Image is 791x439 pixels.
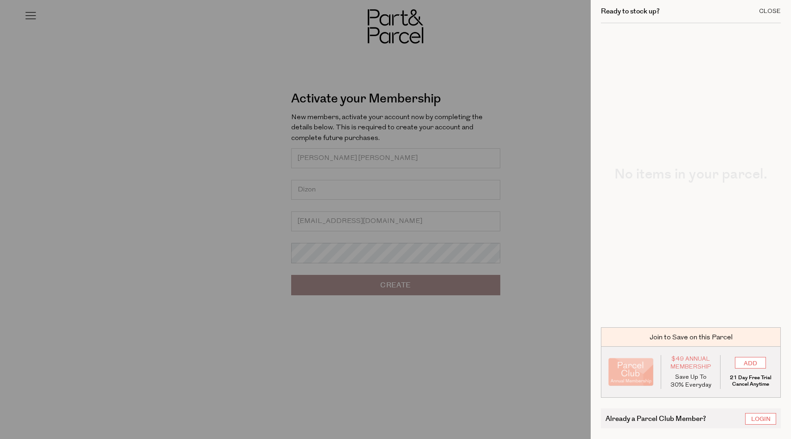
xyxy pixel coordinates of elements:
p: Save Up To 30% Everyday [668,373,714,389]
h2: Ready to stock up? [601,8,660,15]
h2: No items in your parcel. [601,167,781,181]
p: 21 Day Free Trial Cancel Anytime [727,375,773,388]
div: Join to Save on this Parcel [601,327,781,347]
input: ADD [735,357,766,369]
a: Login [745,413,776,425]
div: Close [759,8,781,14]
span: Already a Parcel Club Member? [606,413,706,424]
span: $49 Annual Membership [668,355,714,371]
